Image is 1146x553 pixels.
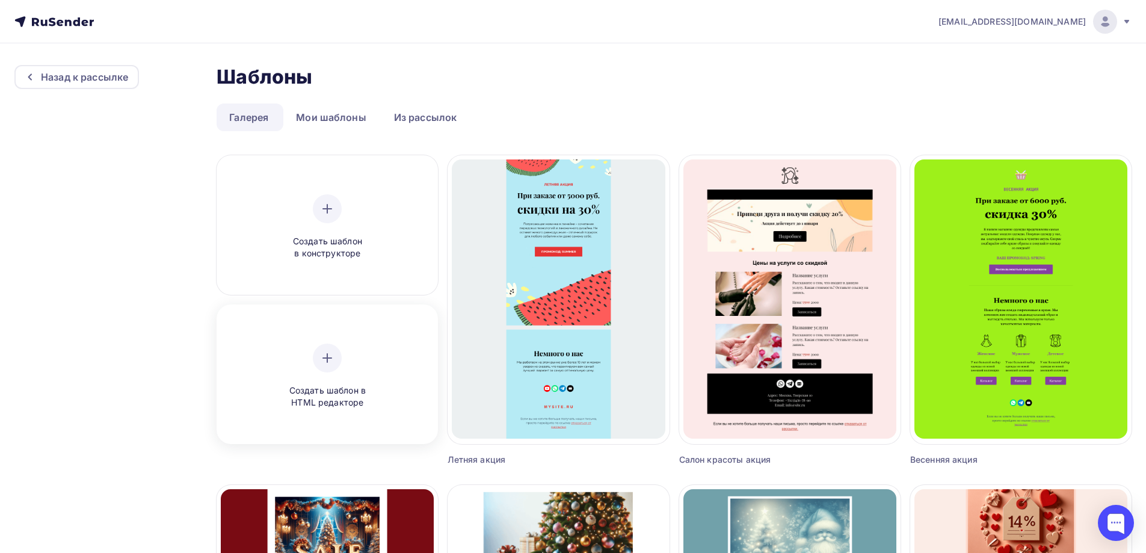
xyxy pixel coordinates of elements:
[270,235,384,260] span: Создать шаблон в конструкторе
[938,16,1086,28] span: [EMAIL_ADDRESS][DOMAIN_NAME]
[381,103,470,131] a: Из рассылок
[217,103,281,131] a: Галерея
[938,10,1132,34] a: [EMAIL_ADDRESS][DOMAIN_NAME]
[448,454,614,466] div: Летняя акция
[41,70,128,84] div: Назад к рассылке
[910,454,1076,466] div: Весенняя акция
[283,103,379,131] a: Мои шаблоны
[217,65,312,89] h2: Шаблоны
[679,454,845,466] div: Салон красоты акция
[270,385,384,409] span: Создать шаблон в HTML редакторе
